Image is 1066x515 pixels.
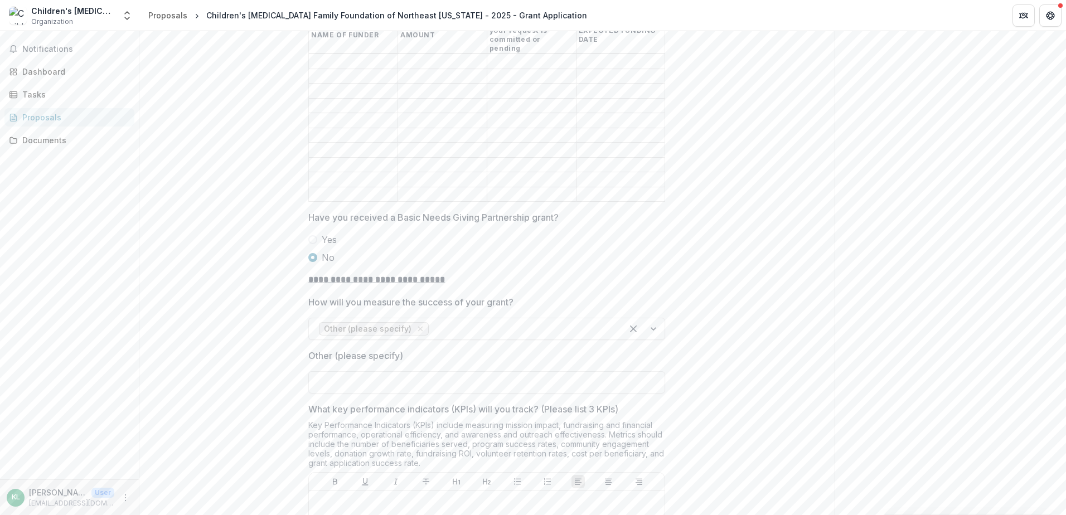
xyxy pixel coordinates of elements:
div: Children's [MEDICAL_DATA] Family Foundation of Northeast [US_STATE] - 2025 - Grant Application [206,9,587,21]
button: More [119,491,132,504]
p: How will you measure the success of your grant? [308,295,513,309]
div: Children's [MEDICAL_DATA] Family Foundation of [GEOGRAPHIC_DATA][US_STATE] [31,5,115,17]
p: What key performance indicators (KPIs) will you track? (Please list 3 KPIs) [308,402,618,416]
a: Tasks [4,85,134,104]
div: Proposals [22,111,125,123]
span: No [322,251,335,264]
div: Kara Lendved [12,494,20,501]
button: Open entity switcher [119,4,135,27]
div: Remove Other (please specify) [415,323,426,334]
div: Dashboard [22,66,125,77]
button: Heading 2 [480,475,493,488]
div: Documents [22,134,125,146]
button: Italicize [389,475,403,488]
nav: breadcrumb [144,7,592,23]
button: Partners [1012,4,1035,27]
button: Get Help [1039,4,1062,27]
div: Key Performance Indicators (KPIs) include measuring mission impact, fundraising and financial per... [308,420,665,472]
th: EXPECTED FUNDING DATE [576,17,665,54]
a: Documents [4,131,134,149]
button: Bullet List [511,475,524,488]
div: Tasks [22,89,125,100]
span: Other (please specify) [324,324,411,334]
button: Align Center [602,475,615,488]
span: Yes [322,233,337,246]
th: NAME OF FUNDER [309,17,398,54]
button: Align Left [571,475,585,488]
a: Dashboard [4,62,134,81]
img: Children's Cancer Family Foundation of Northeast Wisconsin [9,7,27,25]
button: Strike [419,475,433,488]
th: Please indicate if your request is committed or pending [487,17,576,54]
span: Organization [31,17,73,27]
span: Notifications [22,45,130,54]
button: Underline [358,475,372,488]
button: Notifications [4,40,134,58]
button: Heading 1 [450,475,463,488]
p: Have you received a Basic Needs Giving Partnership grant? [308,211,559,224]
button: Align Right [632,475,646,488]
button: Bold [328,475,342,488]
a: Proposals [144,7,192,23]
p: [EMAIL_ADDRESS][DOMAIN_NAME] [29,498,114,508]
div: Proposals [148,9,187,21]
button: Ordered List [541,475,554,488]
th: AMOUNT [398,17,487,54]
p: Other (please specify) [308,349,403,362]
p: User [91,488,114,498]
p: [PERSON_NAME] [29,487,87,498]
a: Proposals [4,108,134,127]
div: Clear selected options [624,320,642,338]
